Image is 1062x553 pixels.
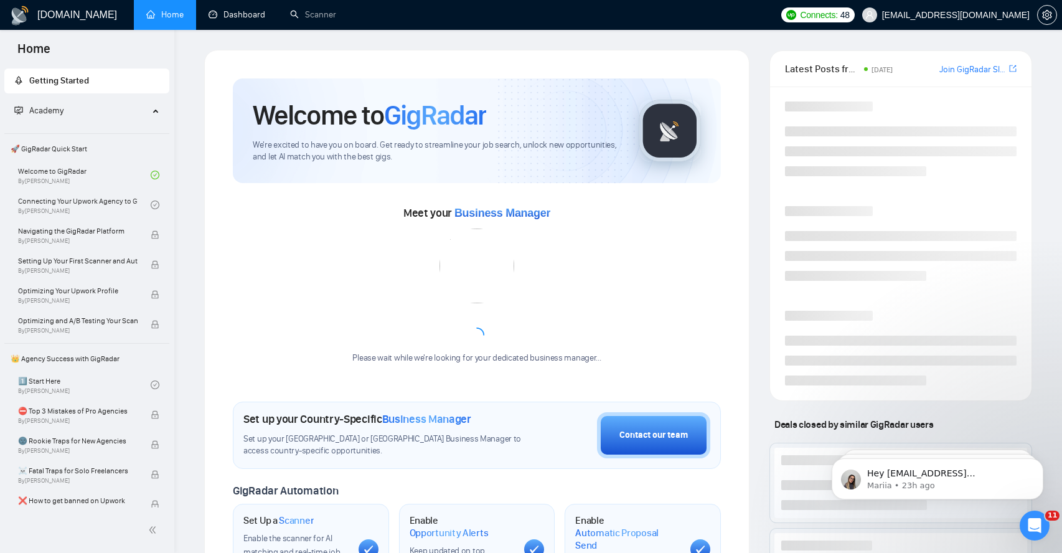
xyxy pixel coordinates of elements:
span: By [PERSON_NAME] [18,477,138,484]
span: 48 [840,8,850,22]
iframe: Intercom live chat [1020,511,1050,541]
span: check-circle [151,380,159,389]
span: rocket [14,76,23,85]
span: lock [151,500,159,509]
span: By [PERSON_NAME] [18,297,138,305]
h1: Welcome to [253,98,486,132]
button: Contact our team [597,412,710,458]
span: Set up your [GEOGRAPHIC_DATA] or [GEOGRAPHIC_DATA] Business Manager to access country-specific op... [243,433,524,457]
img: error [439,229,514,303]
span: Home [7,40,60,66]
img: logo [10,6,30,26]
a: export [1009,63,1017,75]
span: check-circle [151,201,159,209]
img: gigradar-logo.png [639,100,701,162]
span: Opportunity Alerts [410,527,489,539]
span: 🚀 GigRadar Quick Start [6,136,168,161]
a: searchScanner [290,9,336,20]
span: Optimizing Your Upwork Profile [18,285,138,297]
a: homeHome [146,9,184,20]
span: Automatic Proposal Send [575,527,680,551]
span: By [PERSON_NAME] [18,327,138,334]
span: Navigating the GigRadar Platform [18,225,138,237]
span: setting [1038,10,1056,20]
span: Connects: [800,8,837,22]
span: lock [151,320,159,329]
span: By [PERSON_NAME] [18,417,138,425]
span: double-left [148,524,161,536]
span: lock [151,230,159,239]
div: Contact our team [619,428,688,442]
h1: Set up your Country-Specific [243,412,471,426]
span: Business Manager [382,412,471,426]
span: Getting Started [29,75,89,86]
a: Join GigRadar Slack Community [939,63,1007,77]
h1: Enable [575,514,680,551]
h1: Set Up a [243,514,314,527]
span: By [PERSON_NAME] [18,507,138,514]
a: Welcome to GigRadarBy[PERSON_NAME] [18,161,151,189]
a: setting [1037,10,1057,20]
span: Optimizing and A/B Testing Your Scanner for Better Results [18,314,138,327]
span: [DATE] [872,65,893,74]
span: Latest Posts from the GigRadar Community [785,61,860,77]
span: 👑 Agency Success with GigRadar [6,346,168,371]
span: ☠️ Fatal Traps for Solo Freelancers [18,465,138,477]
span: Academy [29,105,63,116]
span: export [1009,64,1017,73]
span: fund-projection-screen [14,106,23,115]
li: Getting Started [4,69,169,93]
h1: Enable [410,514,515,539]
span: Scanner [279,514,314,527]
span: 11 [1045,511,1060,521]
span: lock [151,410,159,419]
span: ❌ How to get banned on Upwork [18,494,138,507]
a: dashboardDashboard [209,9,265,20]
span: By [PERSON_NAME] [18,237,138,245]
span: 🌚 Rookie Traps for New Agencies [18,435,138,447]
span: GigRadar Automation [233,484,338,498]
a: Connecting Your Upwork Agency to GigRadarBy[PERSON_NAME] [18,191,151,219]
span: Meet your [403,206,550,220]
span: GigRadar [384,98,486,132]
div: Please wait while we're looking for your dedicated business manager... [345,352,608,364]
span: Business Manager [454,207,550,219]
iframe: Intercom notifications message [813,432,1062,519]
span: Deals closed by similar GigRadar users [769,414,938,435]
img: upwork-logo.png [786,10,796,20]
span: Setting Up Your First Scanner and Auto-Bidder [18,255,138,267]
span: lock [151,260,159,269]
a: 1️⃣ Start HereBy[PERSON_NAME] [18,371,151,399]
span: check-circle [151,171,159,179]
span: loading [469,328,484,343]
span: lock [151,440,159,449]
span: ⛔ Top 3 Mistakes of Pro Agencies [18,405,138,417]
span: lock [151,290,159,299]
button: setting [1037,5,1057,25]
span: By [PERSON_NAME] [18,267,138,275]
span: user [865,11,874,19]
span: We're excited to have you on board. Get ready to streamline your job search, unlock new opportuni... [253,139,619,163]
span: By [PERSON_NAME] [18,447,138,455]
span: lock [151,470,159,479]
span: Academy [14,105,63,116]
